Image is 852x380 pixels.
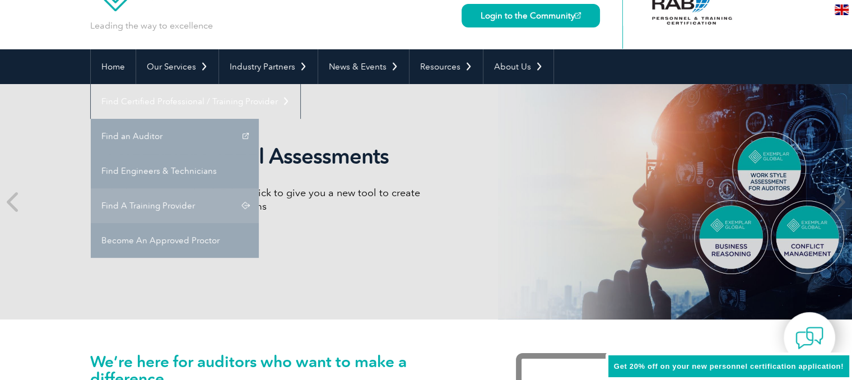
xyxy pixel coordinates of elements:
[107,186,426,213] p: We have partnered with TalentClick to give you a new tool to create and drive high-performance teams
[107,143,426,169] h2: Exemplar Global Assessments
[91,223,259,258] a: Become An Approved Proctor
[409,49,483,84] a: Resources
[318,49,409,84] a: News & Events
[575,12,581,18] img: open_square.png
[483,49,553,84] a: About Us
[91,49,136,84] a: Home
[795,324,823,352] img: contact-chat.png
[90,20,213,32] p: Leading the way to excellence
[91,154,259,188] a: Find Engineers & Technicians
[462,4,600,27] a: Login to the Community
[136,49,218,84] a: Our Services
[91,119,259,154] a: Find an Auditor
[219,49,318,84] a: Industry Partners
[91,84,300,119] a: Find Certified Professional / Training Provider
[835,4,849,15] img: en
[91,188,259,223] a: Find A Training Provider
[614,362,844,370] span: Get 20% off on your new personnel certification application!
